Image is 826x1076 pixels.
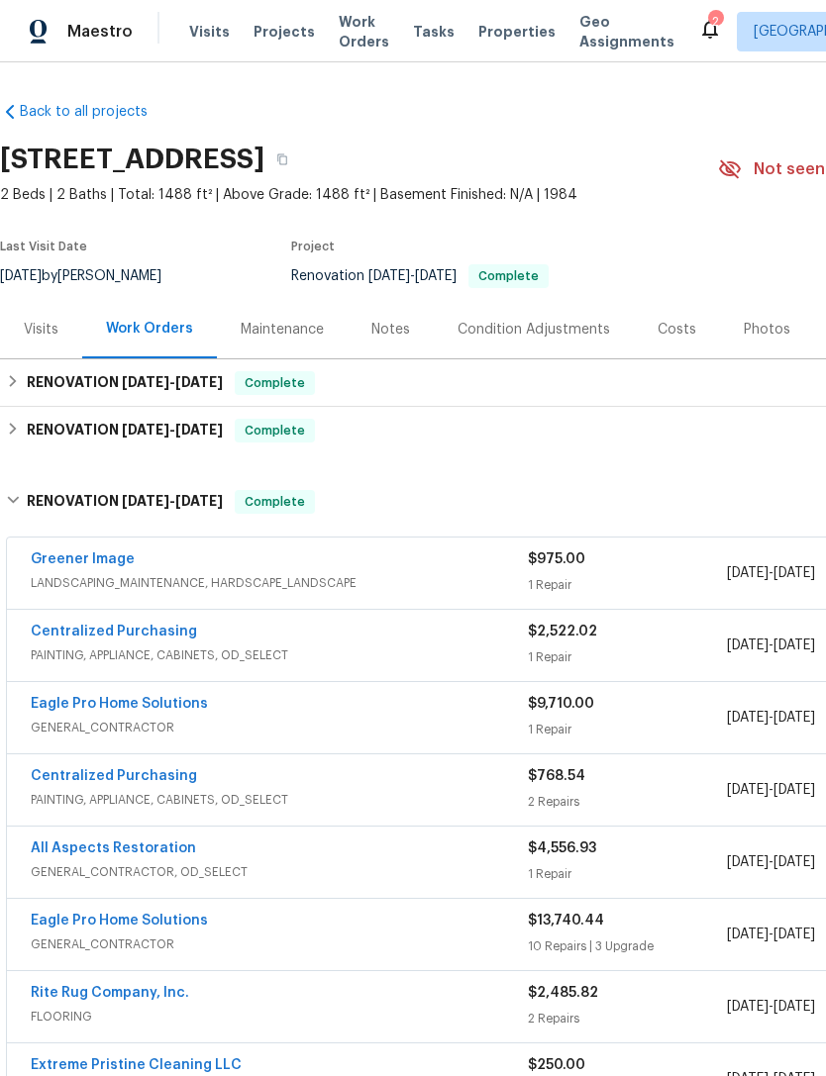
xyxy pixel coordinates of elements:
a: Centralized Purchasing [31,769,197,783]
div: 1 Repair [528,720,727,739]
div: Visits [24,320,58,340]
span: - [727,997,815,1017]
div: Photos [744,320,790,340]
span: $768.54 [528,769,585,783]
span: Complete [470,270,547,282]
span: [DATE] [727,928,769,941]
span: [DATE] [727,783,769,797]
span: [DATE] [175,375,223,389]
span: $2,522.02 [528,625,597,638]
a: Eagle Pro Home Solutions [31,914,208,928]
h6: RENOVATION [27,371,223,395]
div: 2 Repairs [528,792,727,812]
a: Eagle Pro Home Solutions [31,697,208,711]
span: Renovation [291,269,549,283]
div: 2 Repairs [528,1009,727,1028]
span: [DATE] [727,566,769,580]
span: - [122,494,223,508]
div: 1 Repair [528,864,727,884]
button: Copy Address [264,142,300,177]
div: 1 Repair [528,647,727,667]
a: Extreme Pristine Cleaning LLC [31,1058,242,1072]
div: 10 Repairs | 3 Upgrade [528,936,727,956]
span: [DATE] [727,638,769,652]
span: - [122,423,223,437]
span: - [727,636,815,655]
div: Costs [658,320,696,340]
span: GENERAL_CONTRACTOR [31,718,528,737]
div: 1 Repair [528,575,727,595]
span: $2,485.82 [528,986,598,1000]
span: [DATE] [774,855,815,869]
span: - [727,780,815,800]
span: [DATE] [175,423,223,437]
span: $13,740.44 [528,914,604,928]
span: [DATE] [774,566,815,580]
span: Properties [478,22,556,42]
span: $975.00 [528,552,585,566]
span: $250.00 [528,1058,585,1072]
span: [DATE] [774,638,815,652]
span: - [727,925,815,944]
span: [DATE] [727,711,769,725]
span: GENERAL_CONTRACTOR, OD_SELECT [31,862,528,882]
span: Projects [254,22,315,42]
span: PAINTING, APPLIANCE, CABINETS, OD_SELECT [31,645,528,665]
span: [DATE] [415,269,457,283]
span: LANDSCAPING_MAINTENANCE, HARDSCAPE_LANDSCAPE [31,573,528,593]
span: [DATE] [175,494,223,508]
div: Condition Adjustments [458,320,610,340]
span: FLOORING [31,1007,528,1027]
span: Maestro [67,22,133,42]
a: Greener Image [31,552,135,566]
span: $4,556.93 [528,841,596,855]
span: [DATE] [727,1000,769,1014]
span: [DATE] [774,783,815,797]
span: - [368,269,457,283]
span: - [727,852,815,872]
span: [DATE] [774,1000,815,1014]
a: All Aspects Restoration [31,841,196,855]
span: Geo Assignments [579,12,674,51]
span: Visits [189,22,230,42]
span: - [122,375,223,389]
span: Complete [237,373,313,393]
span: [DATE] [368,269,410,283]
a: Rite Rug Company, Inc. [31,986,189,1000]
span: - [727,563,815,583]
span: - [727,708,815,728]
h6: RENOVATION [27,490,223,514]
span: [DATE] [774,711,815,725]
span: $9,710.00 [528,697,594,711]
span: [DATE] [122,375,169,389]
div: Notes [371,320,410,340]
span: Complete [237,492,313,512]
h6: RENOVATION [27,419,223,442]
div: Work Orders [106,319,193,339]
span: Tasks [413,25,455,39]
span: Work Orders [339,12,389,51]
span: [DATE] [727,855,769,869]
span: PAINTING, APPLIANCE, CABINETS, OD_SELECT [31,790,528,810]
span: [DATE] [122,494,169,508]
span: Project [291,241,335,252]
div: 2 [708,12,722,32]
span: [DATE] [122,423,169,437]
span: [DATE] [774,928,815,941]
div: Maintenance [241,320,324,340]
span: Complete [237,421,313,440]
span: GENERAL_CONTRACTOR [31,934,528,954]
a: Centralized Purchasing [31,625,197,638]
